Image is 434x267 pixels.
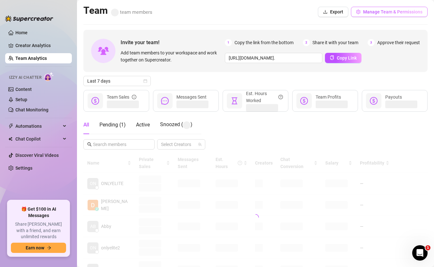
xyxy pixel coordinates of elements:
a: Discover Viral Videos [15,153,59,158]
span: Export [330,9,343,14]
span: 🎁 Get $100 in AI Messages [11,206,66,219]
span: loading [252,214,259,221]
a: Setup [15,97,27,102]
h2: Team [83,4,152,17]
span: 3 [368,39,375,46]
span: 2 [303,39,310,46]
a: Home [15,30,28,35]
span: Copy the link from the bottom [234,39,294,46]
span: Automations [15,121,61,131]
a: Creator Analytics [15,40,67,51]
span: team [198,142,202,146]
img: AI Chatter [44,72,54,81]
button: Copy Link [325,53,362,63]
button: Export [318,7,348,17]
a: Chat Monitoring [15,107,48,112]
span: download [323,10,328,14]
div: Pending ( 1 ) [99,121,126,129]
div: All [83,121,89,129]
span: Add team members to your workspace and work together on Supercreator. [121,49,222,63]
span: search [87,142,92,147]
span: arrow-right [47,246,51,250]
span: thunderbolt [8,124,13,129]
img: Chat Copilot [8,137,13,141]
a: Team Analytics [15,56,47,61]
span: copy [330,55,334,60]
div: Team Sales [107,93,136,101]
img: logo-BBDzfeDw.svg [5,15,53,22]
span: calendar [143,79,147,83]
span: hourglass [231,97,238,105]
span: Approve their request [377,39,420,46]
span: Copy Link [337,55,357,61]
span: Manage Team & Permissions [363,9,422,14]
iframe: Intercom live chat [412,245,428,261]
span: 1 [225,39,232,46]
span: dollar-circle [91,97,99,105]
span: team members [111,9,152,15]
span: Snoozed ( ) [160,121,192,127]
span: 1 [425,245,430,250]
span: question-circle [278,90,283,104]
span: Payouts [385,94,402,100]
div: Est. Hours Worked [246,90,283,104]
button: Manage Team & Permissions [351,7,428,17]
span: Last 7 days [87,76,147,86]
span: Earn now [26,245,44,250]
a: Content [15,87,32,92]
a: Settings [15,166,32,171]
span: Active [136,122,150,128]
span: setting [356,10,361,14]
span: Chat Copilot [15,134,61,144]
span: Invite your team! [121,38,225,46]
span: dollar-circle [300,97,308,105]
input: Search members [93,141,146,148]
span: Share [PERSON_NAME] with a friend, and earn unlimited rewards [11,221,66,240]
span: Share it with your team [312,39,358,46]
span: Izzy AI Chatter [9,75,41,81]
span: dollar-circle [370,97,378,105]
span: info-circle [132,93,136,101]
span: Messages Sent [176,94,207,100]
span: Team Profits [316,94,341,100]
span: message [161,97,169,105]
button: Earn nowarrow-right [11,243,66,253]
